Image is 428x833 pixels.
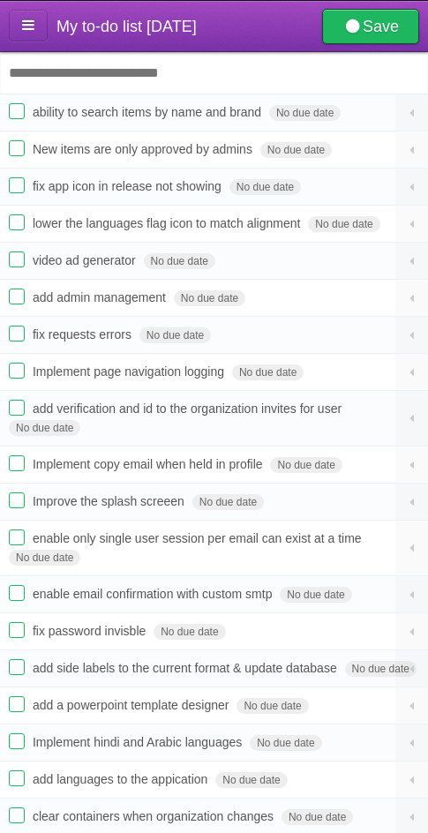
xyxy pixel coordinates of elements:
[260,142,332,158] span: No due date
[9,585,25,601] label: Done
[33,494,189,508] span: Improve the splash screeen
[33,364,229,379] span: Implement page navigation logging
[9,177,25,193] label: Done
[33,698,234,712] span: add a powerpoint template designer
[9,696,25,712] label: Done
[9,550,80,566] span: No due date
[9,140,25,156] label: Done
[33,772,213,786] span: add languages to the appication
[9,622,25,638] label: Done
[139,327,211,343] span: No due date
[33,253,140,267] span: video ad generator
[154,624,225,640] span: No due date
[270,457,342,473] span: No due date
[33,142,257,156] span: New items are only approved by admins
[9,807,25,823] label: Done
[282,809,353,825] span: No due date
[215,772,287,788] span: No due date
[33,105,266,119] span: ability to search items by name and brand
[33,735,246,749] span: Implement hindi and Arabic languages
[33,587,277,601] span: enable email confirmation with custom smtp
[308,216,379,232] span: No due date
[192,494,264,510] span: No due date
[280,587,351,603] span: No due date
[33,179,226,193] span: fix app icon in release not showing
[33,290,170,304] span: add admin management
[33,401,346,416] span: add verification and id to the organization invites for user
[9,289,25,304] label: Done
[250,735,321,751] span: No due date
[237,698,308,714] span: No due date
[144,253,215,269] span: No due date
[9,492,25,508] label: Done
[229,179,301,195] span: No due date
[9,400,25,416] label: Done
[9,659,25,675] label: Done
[9,733,25,749] label: Done
[9,529,25,545] label: Done
[269,105,341,121] span: No due date
[33,809,278,823] span: clear containers when organization changes
[9,326,25,341] label: Done
[345,661,417,677] span: No due date
[9,214,25,230] label: Done
[33,327,136,341] span: fix requests errors
[33,661,342,675] span: add side labels to the current format & update database
[33,531,366,545] span: enable only single user session per email can exist at a time
[9,455,25,471] label: Done
[33,216,305,230] span: lower the languages flag icon to match alignment
[232,364,304,380] span: No due date
[174,290,245,306] span: No due date
[9,770,25,786] label: Done
[9,103,25,119] label: Done
[322,9,419,44] a: Save
[33,457,267,471] span: Implement copy email when held in profile
[9,420,80,436] span: No due date
[56,18,197,35] span: My to-do list [DATE]
[9,363,25,379] label: Done
[33,624,150,638] span: fix password invisble
[9,251,25,267] label: Done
